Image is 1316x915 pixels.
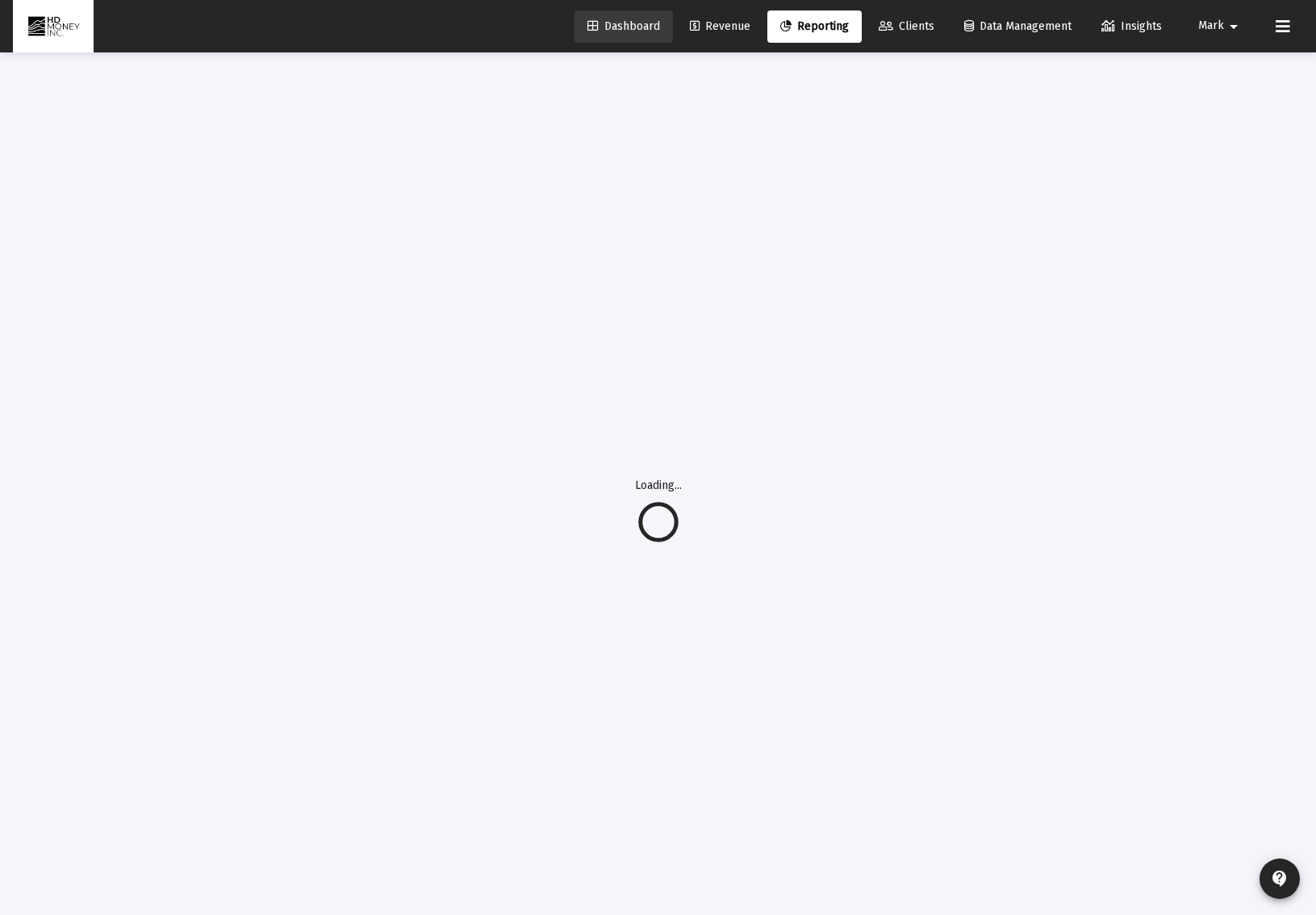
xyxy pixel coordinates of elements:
span: Insights [1101,19,1162,33]
span: Reporting [780,19,849,33]
mat-icon: contact_support [1270,869,1289,888]
span: Revenue [690,19,750,33]
span: Data Management [964,19,1072,33]
span: Dashboard [587,19,660,33]
mat-icon: arrow_drop_down [1224,10,1243,43]
a: Clients [866,10,947,43]
a: Revenue [677,10,763,43]
a: Reporting [767,10,862,43]
img: Dashboard [25,10,81,43]
span: Clients [879,19,934,33]
button: Mark [1179,10,1263,42]
a: Insights [1088,10,1175,43]
a: Data Management [951,10,1084,43]
span: Mark [1198,19,1224,33]
a: Dashboard [574,10,673,43]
